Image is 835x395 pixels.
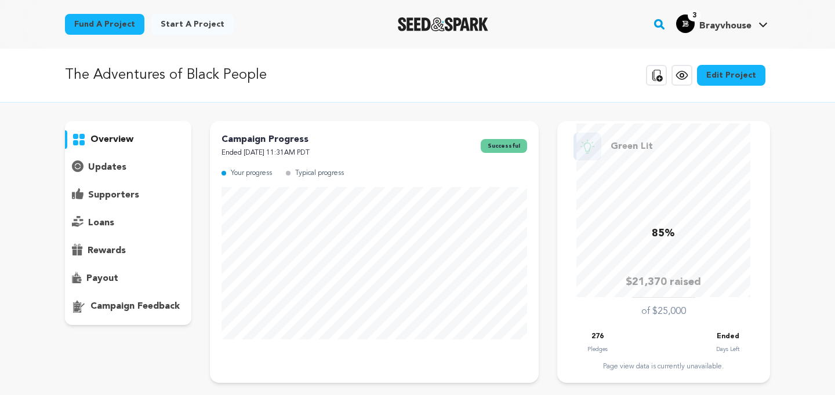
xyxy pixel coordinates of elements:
p: Days Left [716,343,739,355]
p: updates [88,160,126,174]
p: Your progress [231,167,272,180]
p: 85% [652,225,675,242]
button: loans [65,214,191,232]
img: Seed&Spark Logo Dark Mode [398,17,489,31]
span: successful [481,139,527,153]
button: overview [65,130,191,149]
p: Pledges [587,343,608,355]
p: campaign feedback [90,299,180,313]
div: Brayvhouse's Profile [676,14,752,33]
button: supporters [65,186,191,204]
img: 66b312189063c2cc.jpg [676,14,695,33]
p: 276 [591,330,604,343]
p: payout [86,272,118,286]
span: Brayvhouse's Profile [674,12,770,36]
button: campaign feedback [65,297,191,316]
a: Start a project [151,14,234,35]
a: Fund a project [65,14,144,35]
p: overview [90,133,133,147]
p: Ended [DATE] 11:31AM PDT [222,147,310,160]
p: Campaign Progress [222,133,310,147]
button: updates [65,158,191,177]
a: Edit Project [697,65,765,86]
p: loans [88,216,114,230]
p: supporters [88,188,139,202]
p: of $25,000 [641,305,686,319]
p: rewards [88,244,126,258]
p: Typical progress [295,167,344,180]
a: Brayvhouse's Profile [674,12,770,33]
div: Page view data is currently unavailable. [569,362,758,371]
button: rewards [65,242,191,260]
p: The Adventures of Black People [65,65,267,86]
p: Ended [717,330,739,343]
button: payout [65,269,191,288]
a: Seed&Spark Homepage [398,17,489,31]
span: Brayvhouse [699,21,752,31]
span: 3 [688,10,701,21]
